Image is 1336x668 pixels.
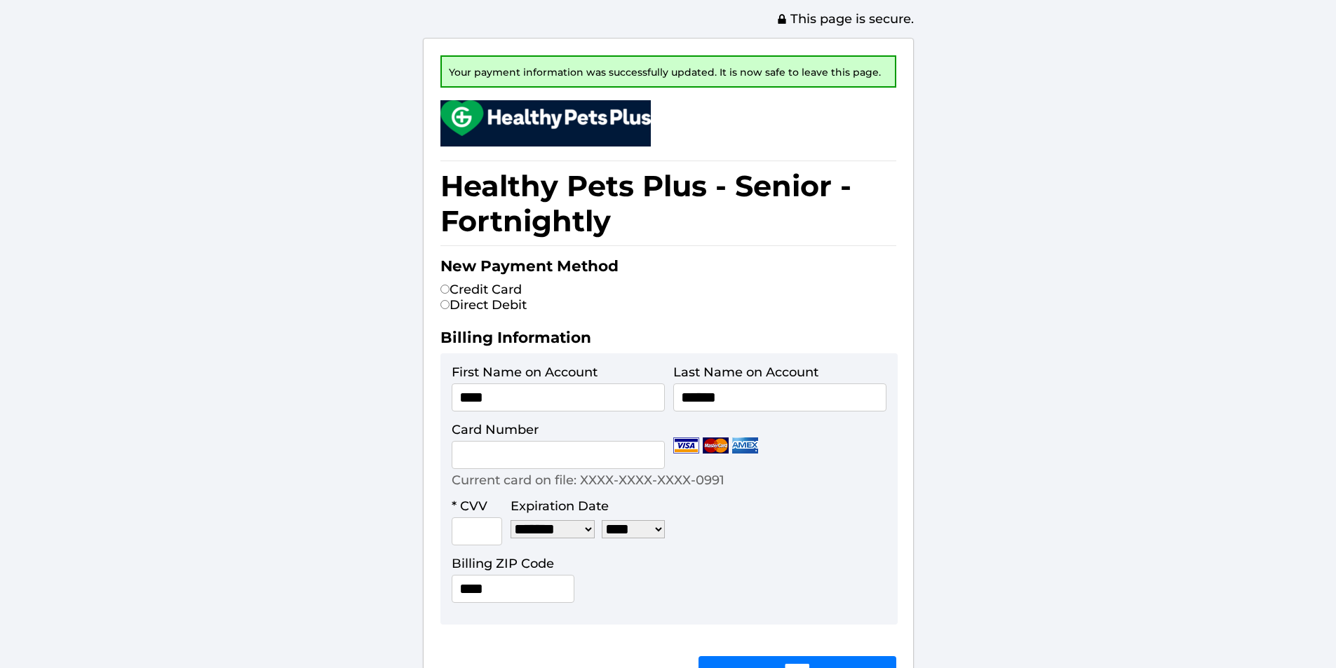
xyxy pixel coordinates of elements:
h1: Healthy Pets Plus - Senior - Fortnightly [440,161,896,246]
label: Direct Debit [440,297,527,313]
input: Credit Card [440,285,450,294]
span: This page is secure. [776,11,914,27]
p: Current card on file: XXXX-XXXX-XXXX-0991 [452,472,724,488]
img: small.png [440,100,651,136]
input: Direct Debit [440,300,450,309]
label: First Name on Account [452,364,598,380]
img: Mastercard [703,437,729,454]
img: Amex [732,437,758,454]
h2: Billing Information [440,328,896,353]
label: Last Name on Account [673,364,818,380]
span: Your payment information was successfully updated. It is now safe to leave this page. [449,66,881,79]
label: Billing ZIP Code [452,556,554,571]
img: Visa [673,437,699,454]
label: Card Number [452,422,539,437]
label: Credit Card [440,282,522,297]
h2: New Payment Method [440,257,896,282]
label: * CVV [452,498,487,514]
label: Expiration Date [511,498,609,514]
